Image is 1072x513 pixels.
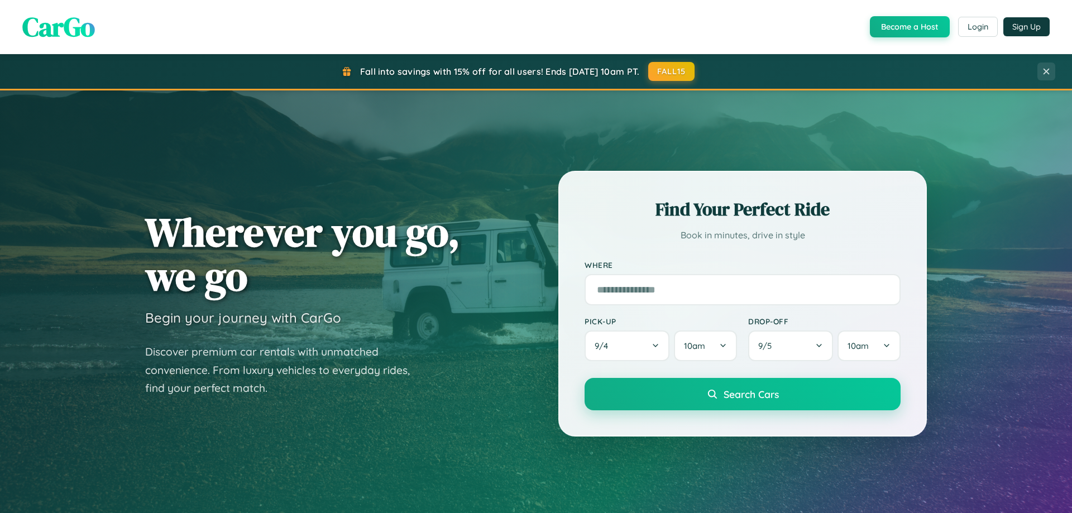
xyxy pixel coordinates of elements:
[585,260,901,270] label: Where
[648,62,695,81] button: FALL15
[748,330,833,361] button: 9/5
[145,343,424,397] p: Discover premium car rentals with unmatched convenience. From luxury vehicles to everyday rides, ...
[674,330,737,361] button: 10am
[585,317,737,326] label: Pick-up
[837,330,901,361] button: 10am
[748,317,901,326] label: Drop-off
[1003,17,1050,36] button: Sign Up
[870,16,950,37] button: Become a Host
[585,227,901,243] p: Book in minutes, drive in style
[595,341,614,351] span: 9 / 4
[724,388,779,400] span: Search Cars
[360,66,640,77] span: Fall into savings with 15% off for all users! Ends [DATE] 10am PT.
[848,341,869,351] span: 10am
[145,210,460,298] h1: Wherever you go, we go
[22,8,95,45] span: CarGo
[758,341,777,351] span: 9 / 5
[958,17,998,37] button: Login
[145,309,341,326] h3: Begin your journey with CarGo
[684,341,705,351] span: 10am
[585,197,901,222] h2: Find Your Perfect Ride
[585,378,901,410] button: Search Cars
[585,330,669,361] button: 9/4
